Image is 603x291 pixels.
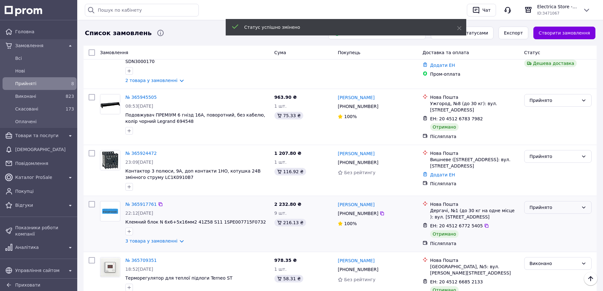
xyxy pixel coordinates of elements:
[467,4,496,16] button: Чат
[125,219,266,225] a: Клемний блок N 6x6+5x16мм2 41Z58 S11 1SPE007715F0732
[125,238,178,244] a: 3 товара у замовленні
[338,50,360,55] span: Покупець
[274,202,302,207] span: 2 232.80 ₴
[430,150,519,156] div: Нова Пошта
[15,160,74,167] span: Повідомлення
[100,150,120,170] img: Фото товару
[430,279,483,284] span: ЕН: 20 4512 6685 2133
[274,50,286,55] span: Cума
[15,202,64,208] span: Відгуки
[530,153,579,160] div: Прийнято
[338,257,374,264] a: [PERSON_NAME]
[15,188,74,194] span: Покупці
[274,95,297,100] span: 963.90 ₴
[533,27,595,39] a: Створити замовлення
[85,28,152,38] span: Список замовлень
[274,211,287,216] span: 9 шт.
[100,201,120,221] img: Фото товару
[344,114,357,119] span: 100%
[15,118,74,125] span: Оплачені
[274,275,303,282] div: 58.31 ₴
[430,133,519,140] div: Післяплата
[125,168,261,180] a: Контактор 3 полюси, 9A, доп контакти 1НО, котушка 24В змінного струму LC1K0910B7
[66,94,74,99] span: 823
[125,275,232,281] a: Терморегулятор для теплої підлоги Terneo ST
[125,258,157,263] a: № 365709351
[125,95,157,100] a: № 365945505
[15,132,64,139] span: Товари та послуги
[338,201,374,208] a: [PERSON_NAME]
[524,60,577,67] div: Дешева доставка
[584,272,597,285] button: Наверх
[274,168,306,175] div: 116.92 ₴
[125,78,178,83] a: 2 товара у замовленні
[125,112,265,124] a: Подовжувач ПРЕМІУМ 6 гнізд 16А, поворотний, без кабелю, колір чорний Legrand 694548
[430,63,455,68] a: Додати ЕН
[71,81,74,86] span: 8
[100,257,120,277] img: Фото товару
[430,172,455,177] a: Додати ЕН
[430,180,519,187] div: Післяплата
[15,68,74,74] span: Нові
[274,104,287,109] span: 1 шт.
[125,202,157,207] a: № 365917761
[537,3,578,10] span: Electrica Store - інтернет магазин электрообладнання
[338,150,374,157] a: [PERSON_NAME]
[85,4,199,16] input: Пошук по кабінету
[430,116,483,121] span: ЕН: 20 4512 6783 7982
[430,223,483,228] span: ЕН: 20 4512 6772 5405
[344,170,375,175] span: Без рейтингу
[100,94,120,114] img: Фото товару
[15,244,64,250] span: Аналітика
[15,174,64,180] span: Каталог ProSale
[125,160,153,165] span: 23:09[DATE]
[125,211,153,216] span: 22:12[DATE]
[430,263,519,276] div: [GEOGRAPHIC_DATA], №5: вул. [PERSON_NAME][STREET_ADDRESS]
[430,240,519,247] div: Післяплата
[274,151,302,156] span: 1 207.80 ₴
[430,100,519,113] div: Ужгород, №8 (до 30 кг): вул. [STREET_ADDRESS]
[344,277,375,282] span: Без рейтингу
[336,265,380,274] div: [PHONE_NUMBER]
[100,50,128,55] span: Замовлення
[338,94,374,101] a: [PERSON_NAME]
[244,24,441,30] div: Статус успішно змінено
[430,230,459,238] div: Отримано
[530,260,579,267] div: Виконано
[430,156,519,169] div: Вишневе ([STREET_ADDRESS]: вул. [STREET_ADDRESS]
[125,267,153,272] span: 18:52[DATE]
[15,106,61,112] span: Скасовані
[430,201,519,207] div: Нова Пошта
[274,160,287,165] span: 1 шт.
[125,104,153,109] span: 08:53[DATE]
[344,221,357,226] span: 100%
[15,55,74,61] span: Всi
[336,102,380,111] div: [PHONE_NUMBER]
[430,71,519,77] div: Пром-оплата
[530,97,579,104] div: Прийнято
[530,204,579,211] div: Прийнято
[15,80,61,87] span: Прийняті
[537,11,559,16] span: ID: 3471067
[336,209,380,218] div: [PHONE_NUMBER]
[15,282,40,288] span: Приховати
[15,28,74,35] span: Головна
[15,93,61,99] span: Виконані
[15,267,64,274] span: Управління сайтом
[481,5,492,15] div: Чат
[430,123,459,131] div: Отримано
[274,219,306,226] div: 216.13 ₴
[274,258,297,263] span: 978.35 ₴
[430,94,519,100] div: Нова Пошта
[423,50,469,55] span: Доставка та оплата
[430,207,519,220] div: Дергачі, №1 (до 30 кг на одне місце ): вул. [STREET_ADDRESS]
[66,106,74,111] span: 173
